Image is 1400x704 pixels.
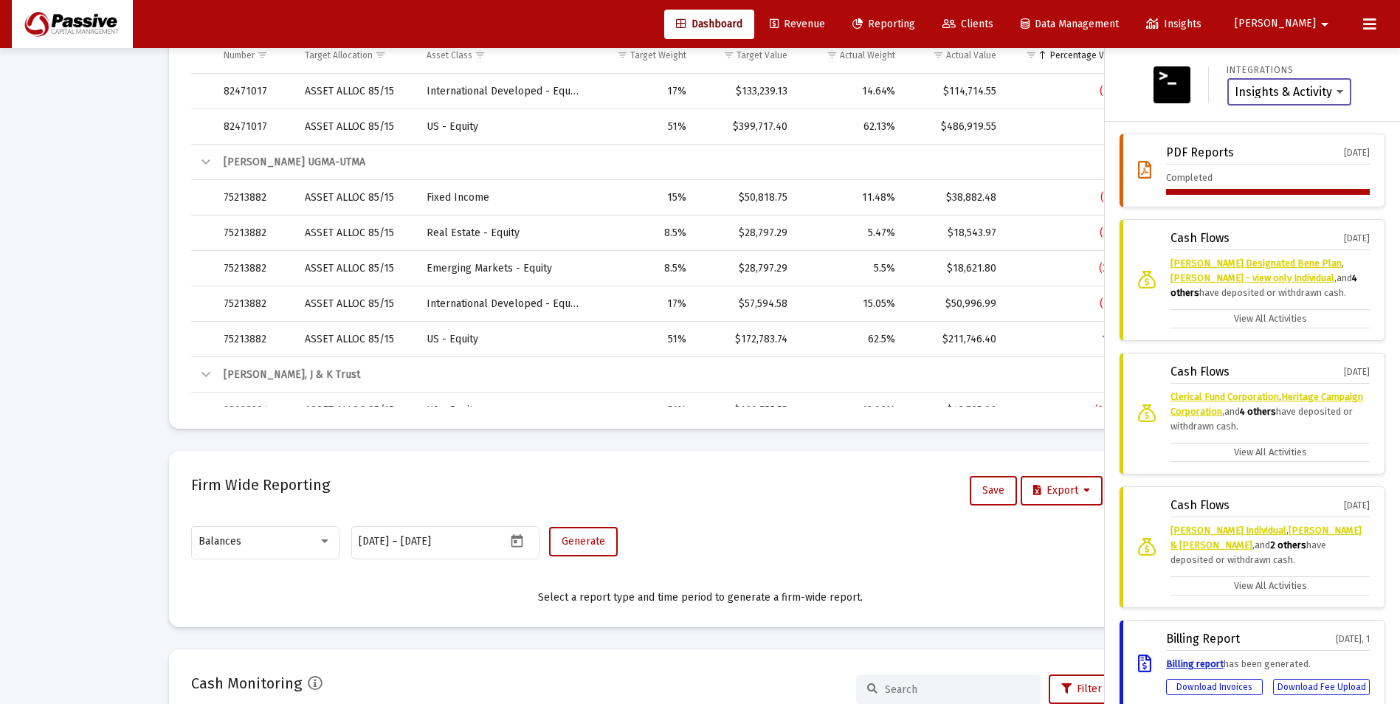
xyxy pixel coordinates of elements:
span: [PERSON_NAME] [1235,18,1316,30]
mat-icon: arrow_drop_down [1316,10,1334,39]
button: [PERSON_NAME] [1217,9,1351,38]
a: Dashboard [664,10,754,39]
span: Reporting [852,18,915,30]
a: Reporting [841,10,927,39]
a: Data Management [1009,10,1131,39]
span: Data Management [1021,18,1119,30]
a: Insights [1134,10,1213,39]
span: Insights [1146,18,1201,30]
a: Clients [931,10,1005,39]
img: Dashboard [23,10,122,39]
span: Revenue [770,18,825,30]
a: Revenue [758,10,837,39]
span: Dashboard [676,18,742,30]
span: Clients [942,18,993,30]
